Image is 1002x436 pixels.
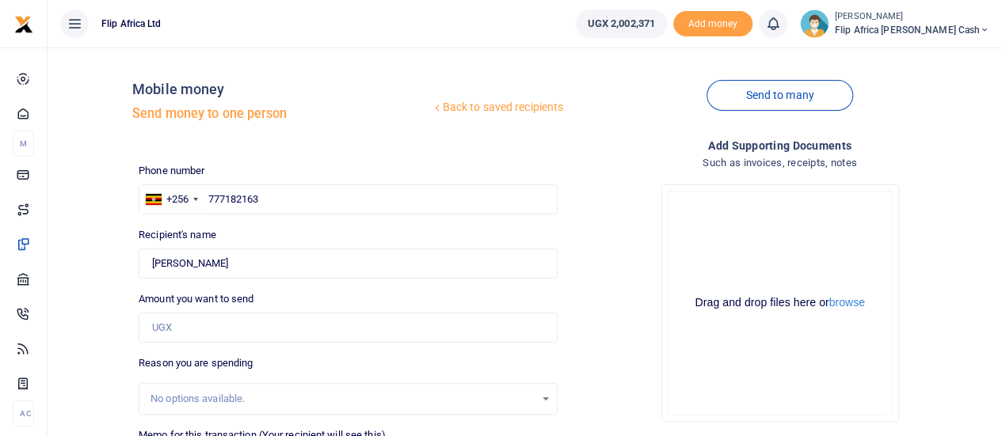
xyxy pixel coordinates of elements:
[707,80,852,111] a: Send to many
[588,16,655,32] span: UGX 2,002,371
[139,184,558,214] input: Enter phone number
[132,81,430,98] h4: Mobile money
[139,227,216,243] label: Recipient's name
[570,9,673,38] li: Wallet ballance
[829,297,865,308] button: browse
[673,11,752,37] span: Add money
[139,313,558,343] input: UGX
[139,291,253,307] label: Amount you want to send
[14,15,33,34] img: logo-small
[835,10,989,24] small: [PERSON_NAME]
[673,17,752,28] a: Add money
[13,131,34,157] li: M
[800,9,829,38] img: profile-user
[800,9,989,38] a: profile-user [PERSON_NAME] Flip Africa [PERSON_NAME] Cash
[576,9,667,38] a: UGX 2,002,371
[14,17,33,29] a: logo-small logo-large logo-large
[570,137,989,154] h4: Add supporting Documents
[139,185,203,214] div: Uganda: +256
[13,400,34,427] li: Ac
[673,11,752,37] li: Toup your wallet
[139,163,204,179] label: Phone number
[95,17,168,31] span: Flip Africa Ltd
[570,154,989,172] h4: Such as invoices, receipts, notes
[431,93,565,122] a: Back to saved recipients
[139,248,558,279] input: MTN & Airtel numbers are validated
[166,191,189,207] div: +256
[661,184,899,422] div: File Uploader
[835,23,989,37] span: Flip Africa [PERSON_NAME] Cash
[669,295,892,310] div: Drag and drop files here or
[139,355,253,371] label: Reason you are spending
[132,106,430,122] h5: Send money to one person
[150,391,535,407] div: No options available.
